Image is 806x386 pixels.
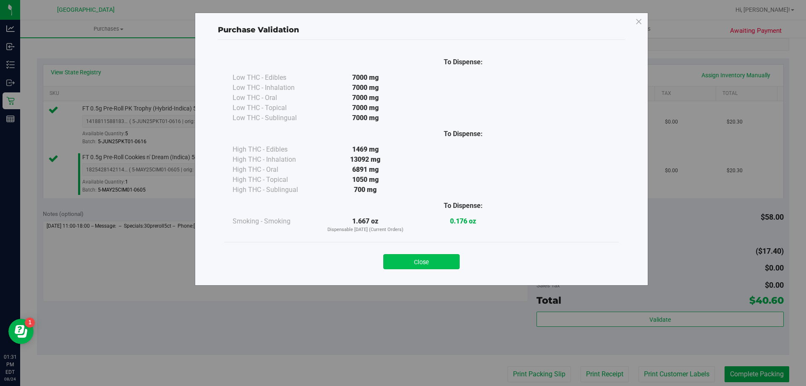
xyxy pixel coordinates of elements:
[233,73,317,83] div: Low THC - Edibles
[317,83,414,93] div: 7000 mg
[414,129,512,139] div: To Dispense:
[317,185,414,195] div: 700 mg
[317,144,414,155] div: 1469 mg
[317,113,414,123] div: 7000 mg
[383,254,460,269] button: Close
[233,113,317,123] div: Low THC - Sublingual
[233,175,317,185] div: High THC - Topical
[450,217,476,225] strong: 0.176 oz
[317,175,414,185] div: 1050 mg
[233,83,317,93] div: Low THC - Inhalation
[233,185,317,195] div: High THC - Sublingual
[317,93,414,103] div: 7000 mg
[233,165,317,175] div: High THC - Oral
[317,165,414,175] div: 6891 mg
[233,144,317,155] div: High THC - Edibles
[414,57,512,67] div: To Dispense:
[233,155,317,165] div: High THC - Inhalation
[317,103,414,113] div: 7000 mg
[233,216,317,226] div: Smoking - Smoking
[25,318,35,328] iframe: Resource center unread badge
[317,155,414,165] div: 13092 mg
[233,93,317,103] div: Low THC - Oral
[233,103,317,113] div: Low THC - Topical
[317,226,414,234] p: Dispensable [DATE] (Current Orders)
[218,25,299,34] span: Purchase Validation
[317,216,414,234] div: 1.667 oz
[8,319,34,344] iframe: Resource center
[414,201,512,211] div: To Dispense:
[317,73,414,83] div: 7000 mg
